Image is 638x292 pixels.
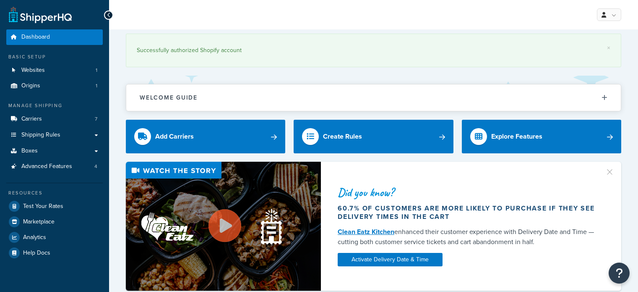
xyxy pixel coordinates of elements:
div: enhanced their customer experience with Delivery Date and Time — cutting both customer service ti... [338,227,598,247]
div: Create Rules [323,131,362,142]
a: Advanced Features4 [6,159,103,174]
img: Video thumbnail [126,162,321,291]
a: Activate Delivery Date & Time [338,253,443,266]
a: Add Carriers [126,120,285,153]
a: Origins1 [6,78,103,94]
span: Origins [21,82,40,89]
li: Websites [6,63,103,78]
a: Shipping Rules [6,127,103,143]
a: Websites1 [6,63,103,78]
h2: Welcome Guide [140,95,198,101]
span: Boxes [21,147,38,155]
div: Manage Shipping [6,102,103,109]
button: Open Resource Center [609,263,630,284]
span: 1 [96,67,97,74]
span: Test Your Rates [23,203,63,210]
a: Marketplace [6,214,103,229]
span: Analytics [23,234,46,241]
span: Dashboard [21,34,50,41]
a: Test Your Rates [6,199,103,214]
span: Shipping Rules [21,132,60,139]
a: Carriers7 [6,111,103,127]
a: Clean Eatz Kitchen [338,227,394,237]
div: Did you know? [338,187,598,198]
a: × [607,45,610,51]
li: Carriers [6,111,103,127]
div: Successfully authorized Shopify account [137,45,610,56]
a: Explore Features [462,120,621,153]
div: Resources [6,189,103,197]
a: Boxes [6,143,103,159]
div: 60.7% of customers are more likely to purchase if they see delivery times in the cart [338,204,598,221]
span: 4 [94,163,97,170]
button: Welcome Guide [126,84,621,111]
span: 7 [95,116,97,123]
div: Add Carriers [155,131,194,142]
span: 1 [96,82,97,89]
span: Marketplace [23,218,55,226]
span: Advanced Features [21,163,72,170]
div: Explore Features [491,131,542,142]
a: Create Rules [294,120,453,153]
li: Origins [6,78,103,94]
span: Websites [21,67,45,74]
a: Analytics [6,230,103,245]
li: Advanced Features [6,159,103,174]
span: Help Docs [23,250,50,257]
span: Carriers [21,116,42,123]
div: Basic Setup [6,53,103,61]
a: Dashboard [6,29,103,45]
a: Help Docs [6,245,103,260]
